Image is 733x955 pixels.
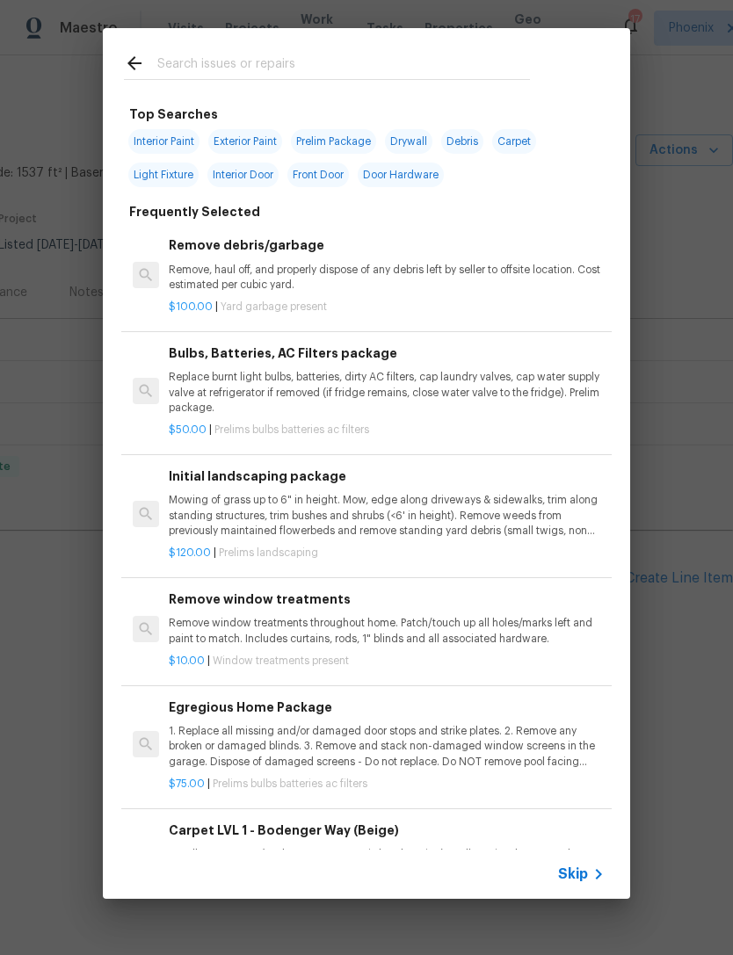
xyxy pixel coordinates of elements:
[291,129,376,154] span: Prelim Package
[213,778,367,789] span: Prelims bulbs batteries ac filters
[129,202,260,221] h6: Frequently Selected
[169,263,605,293] p: Remove, haul off, and properly dispose of any debris left by seller to offsite location. Cost est...
[129,105,218,124] h6: Top Searches
[385,129,432,154] span: Drywall
[169,344,605,363] h6: Bulbs, Batteries, AC Filters package
[128,163,199,187] span: Light Fixture
[169,547,211,558] span: $120.00
[169,654,605,669] p: |
[157,53,530,79] input: Search issues or repairs
[287,163,349,187] span: Front Door
[169,467,605,486] h6: Initial landscaping package
[441,129,483,154] span: Debris
[558,865,588,883] span: Skip
[169,616,605,646] p: Remove window treatments throughout home. Patch/touch up all holes/marks left and paint to match....
[169,821,605,840] h6: Carpet LVL 1 - Bodenger Way (Beige)
[214,424,369,435] span: Prelims bulbs batteries ac filters
[219,547,318,558] span: Prelims landscaping
[169,590,605,609] h6: Remove window treatments
[128,129,200,154] span: Interior Paint
[169,423,605,438] p: |
[169,546,605,561] p: |
[169,777,605,792] p: |
[169,778,205,789] span: $75.00
[169,370,605,415] p: Replace burnt light bulbs, batteries, dirty AC filters, cap laundry valves, cap water supply valv...
[207,163,279,187] span: Interior Door
[169,655,205,666] span: $10.00
[492,129,536,154] span: Carpet
[208,129,282,154] span: Exterior Paint
[169,847,605,892] p: Install new carpet. (Bodenger Way 749 Bird Bath, Beige) at all previously carpeted locations. To ...
[169,300,605,315] p: |
[213,655,349,666] span: Window treatments present
[169,724,605,769] p: 1. Replace all missing and/or damaged door stops and strike plates. 2. Remove any broken or damag...
[169,301,213,312] span: $100.00
[169,235,605,255] h6: Remove debris/garbage
[169,698,605,717] h6: Egregious Home Package
[169,424,207,435] span: $50.00
[221,301,327,312] span: Yard garbage present
[358,163,444,187] span: Door Hardware
[169,493,605,538] p: Mowing of grass up to 6" in height. Mow, edge along driveways & sidewalks, trim along standing st...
